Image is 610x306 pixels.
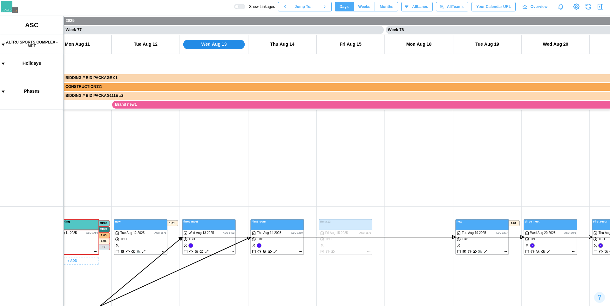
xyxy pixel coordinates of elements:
[596,2,605,11] button: Open Drawer
[572,2,581,11] a: View Project
[354,2,375,11] button: Weeks
[436,2,468,11] button: AllTeams
[471,2,516,11] button: Your Calendar URL
[358,2,370,11] span: Weeks
[292,2,318,11] button: Jump To...
[295,2,314,11] span: Jump To...
[531,2,547,11] span: Overview
[584,2,593,11] button: Refresh Grid
[555,1,566,12] a: Notifications
[412,2,428,11] span: All Lanes
[519,2,552,11] a: Overview
[245,4,275,9] span: Show Linkages
[401,2,433,11] button: AllLanes
[375,2,398,11] button: Months
[335,2,354,11] button: Days
[380,2,393,11] span: Months
[447,2,464,11] span: All Teams
[340,2,349,11] span: Days
[476,2,511,11] span: Your Calendar URL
